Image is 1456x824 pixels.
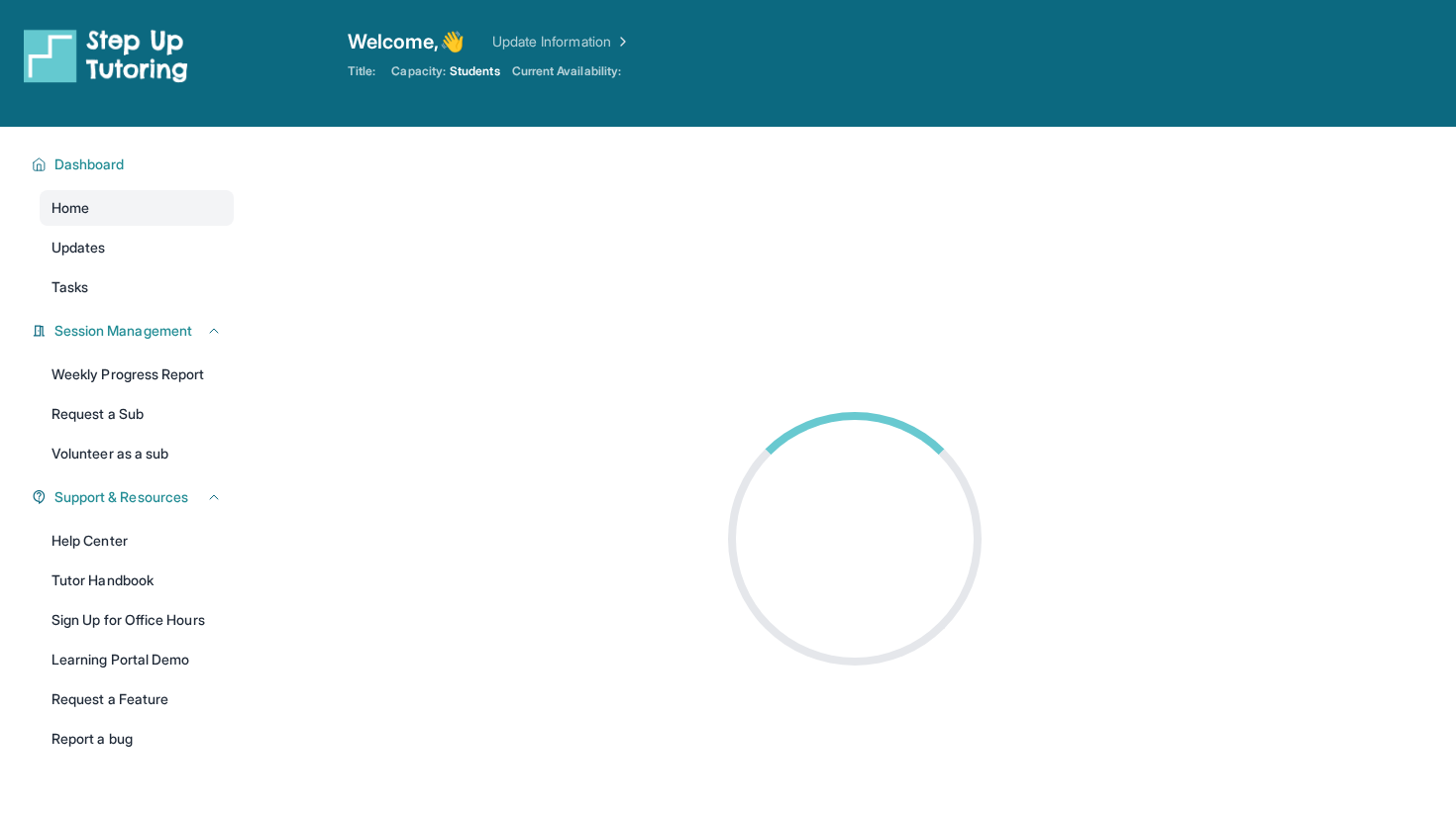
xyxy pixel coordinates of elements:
[40,269,234,305] a: Tasks
[40,681,234,717] a: Request a Feature
[348,28,465,55] span: Welcome, 👋
[348,63,375,79] span: Title:
[40,563,234,598] a: Tutor Handbook
[450,63,500,79] span: Students
[54,487,188,507] span: Support & Resources
[40,642,234,677] a: Learning Portal Demo
[54,154,125,174] span: Dashboard
[40,230,234,265] a: Updates
[40,436,234,471] a: Volunteer as a sub
[47,321,222,341] button: Session Management
[52,238,106,257] span: Updates
[512,63,621,79] span: Current Availability:
[47,487,222,507] button: Support & Resources
[391,63,446,79] span: Capacity:
[40,721,234,757] a: Report a bug
[611,32,631,51] img: Chevron Right
[40,190,234,226] a: Home
[52,198,89,218] span: Home
[40,602,234,638] a: Sign Up for Office Hours
[40,523,234,559] a: Help Center
[40,357,234,392] a: Weekly Progress Report
[40,396,234,432] a: Request a Sub
[52,277,88,297] span: Tasks
[24,28,188,83] img: logo
[47,154,222,174] button: Dashboard
[54,321,192,341] span: Session Management
[492,32,631,51] a: Update Information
